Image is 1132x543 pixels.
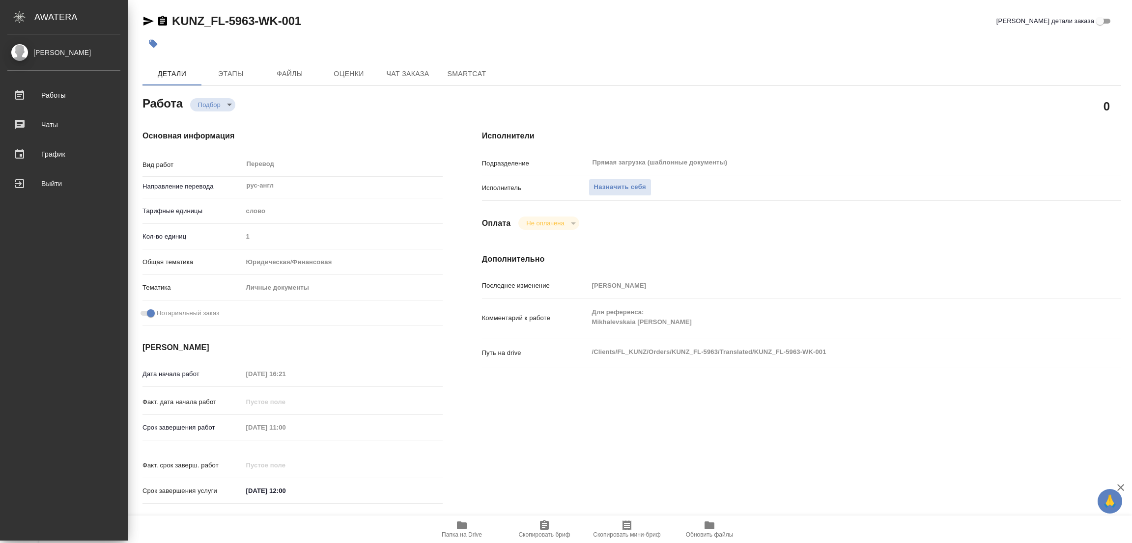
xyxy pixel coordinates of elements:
a: Чаты [2,112,125,137]
button: Скопировать ссылку [157,15,169,27]
div: [PERSON_NAME] [7,47,120,58]
p: Срок завершения работ [142,423,243,433]
div: Личные документы [243,279,443,296]
h4: Дополнительно [482,253,1121,265]
h4: [PERSON_NAME] [142,342,443,353]
input: Пустое поле [243,367,329,381]
p: Кол-во единиц [142,232,243,242]
p: Тарифные единицы [142,206,243,216]
p: Тематика [142,283,243,293]
div: Юридическая/Финансовая [243,254,443,271]
div: слово [243,203,443,219]
span: Назначить себя [594,182,646,193]
div: Работы [7,88,120,103]
button: 🙏 [1098,489,1122,514]
p: Последнее изменение [482,281,589,291]
span: SmartCat [443,68,490,80]
span: Обновить файлы [686,531,734,538]
p: Общая тематика [142,257,243,267]
h4: Исполнители [482,130,1121,142]
input: Пустое поле [589,278,1068,293]
input: Пустое поле [243,458,329,472]
h2: 0 [1104,98,1110,114]
span: Оценки [325,68,372,80]
span: 🙏 [1102,491,1118,512]
input: Пустое поле [243,229,443,244]
p: Вид работ [142,160,243,170]
a: Выйти [2,171,125,196]
button: Скопировать мини-бриф [586,516,668,543]
textarea: /Clients/FL_KUNZ/Orders/KUNZ_FL-5963/Translated/KUNZ_FL-5963-WK-001 [589,344,1068,360]
p: Комментарий к работе [482,313,589,323]
input: Пустое поле [243,395,329,409]
input: ✎ Введи что-нибудь [243,484,329,498]
a: График [2,142,125,166]
div: Подбор [518,217,579,230]
textarea: Для референса: Mikhalevskaia [PERSON_NAME] [589,304,1068,330]
p: Путь на drive [482,348,589,358]
button: Назначить себя [589,179,651,196]
div: AWATERA [34,7,128,27]
a: KUNZ_FL-5963-WK-001 [172,14,301,27]
p: Факт. дата начала работ [142,397,243,407]
span: Скопировать мини-бриф [593,531,660,538]
h4: Оплата [482,217,511,229]
span: Детали [148,68,196,80]
input: Пустое поле [243,420,329,434]
span: Этапы [207,68,255,80]
div: Подбор [190,98,235,111]
a: Работы [2,83,125,108]
p: Подразделение [482,159,589,168]
button: Не оплачена [523,219,567,227]
button: Подбор [195,101,224,109]
button: Обновить файлы [668,516,751,543]
button: Скопировать бриф [503,516,586,543]
p: Срок завершения услуги [142,486,243,496]
button: Папка на Drive [421,516,503,543]
div: Выйти [7,176,120,191]
h2: Работа [142,94,183,111]
span: Папка на Drive [442,531,482,538]
h4: Основная информация [142,130,443,142]
button: Скопировать ссылку для ЯМессенджера [142,15,154,27]
button: Добавить тэг [142,33,164,54]
span: Нотариальный заказ [157,308,219,318]
p: Факт. срок заверш. работ [142,461,243,470]
div: Чаты [7,117,120,132]
p: Исполнитель [482,183,589,193]
p: Дата начала работ [142,369,243,379]
span: Чат заказа [384,68,431,80]
span: Скопировать бриф [518,531,570,538]
p: Направление перевода [142,182,243,191]
span: [PERSON_NAME] детали заказа [996,16,1094,26]
span: Файлы [266,68,313,80]
div: График [7,147,120,162]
